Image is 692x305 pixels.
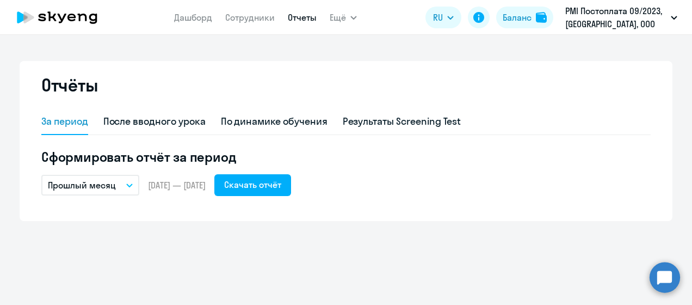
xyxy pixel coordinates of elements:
[174,12,212,23] a: Дашборд
[41,148,651,166] h5: Сформировать отчёт за период
[41,175,139,196] button: Прошлый месяц
[48,179,116,192] p: Прошлый месяц
[330,7,357,28] button: Ещё
[225,12,275,23] a: Сотрудники
[560,4,683,30] button: PMI Постоплата 09/2023, [GEOGRAPHIC_DATA], ООО
[330,11,346,24] span: Ещё
[214,174,291,196] button: Скачать отчёт
[536,12,547,23] img: balance
[148,179,206,191] span: [DATE] — [DATE]
[41,74,98,96] h2: Отчёты
[425,7,461,28] button: RU
[224,178,281,191] div: Скачать отчёт
[343,114,461,129] div: Результаты Screening Test
[565,4,666,30] p: PMI Постоплата 09/2023, [GEOGRAPHIC_DATA], ООО
[288,12,317,23] a: Отчеты
[503,11,532,24] div: Баланс
[433,11,443,24] span: RU
[103,114,206,129] div: После вводного урока
[41,114,88,129] div: За период
[496,7,553,28] button: Балансbalance
[221,114,328,129] div: По динамике обучения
